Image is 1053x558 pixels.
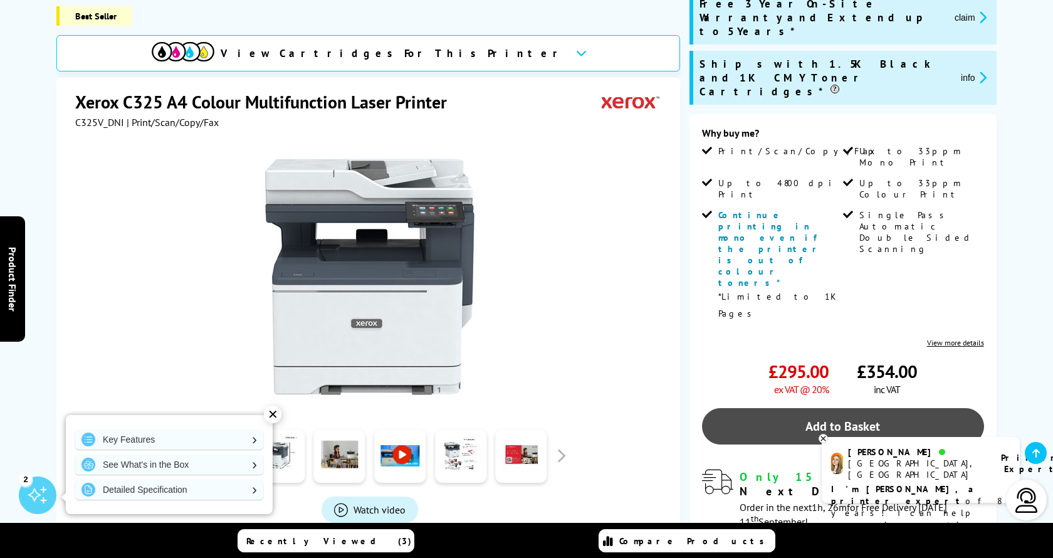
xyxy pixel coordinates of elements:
[812,501,847,513] span: 1h, 26m
[238,529,414,552] a: Recently Viewed (3)
[857,360,917,383] span: £354.00
[740,470,867,484] span: Only 15 left
[927,338,984,347] a: View more details
[831,453,843,475] img: amy-livechat.png
[75,90,459,113] h1: Xerox C325 A4 Colour Multifunction Laser Printer
[619,535,771,547] span: Compare Products
[848,446,985,458] div: [PERSON_NAME]
[768,360,829,383] span: £295.00
[718,145,879,157] span: Print/Scan/Copy/Fax
[957,70,990,85] button: promo-description
[859,209,981,255] span: Single Pass Automatic Double Sided Scanning
[247,154,493,399] img: Xerox C325
[75,455,263,475] a: See What's in the Box
[699,57,951,98] span: Ships with 1.5K Black and 1K CMY Toner Cartridges*
[740,501,947,528] span: Order in the next for Free Delivery [DATE] 11 September!
[702,470,984,527] div: modal_delivery
[75,480,263,500] a: Detailed Specification
[599,529,775,552] a: Compare Products
[740,470,984,498] div: for FREE Next Day Delivery
[702,127,984,145] div: Why buy me?
[19,472,33,486] div: 2
[322,497,418,523] a: Product_All_Videos
[127,116,219,129] span: | Print/Scan/Copy/Fax
[718,288,840,322] p: *Limited to 1K Pages
[831,483,1010,543] p: of 8 years! I can help you choose the right product
[152,42,214,61] img: cmyk-icon.svg
[848,458,985,480] div: [GEOGRAPHIC_DATA], [GEOGRAPHIC_DATA]
[859,145,981,168] span: Up to 33ppm Mono Print
[831,483,977,507] b: I'm [PERSON_NAME], a printer expert
[874,383,900,396] span: inc VAT
[859,177,981,200] span: Up to 33ppm Colour Print
[75,116,124,129] span: C325V_DNI
[75,429,263,450] a: Key Features
[6,247,19,312] span: Product Finder
[264,406,281,423] div: ✕
[602,90,659,113] img: Xerox
[354,503,406,516] span: Watch video
[56,6,132,26] span: Best Seller
[221,46,565,60] span: View Cartridges For This Printer
[774,383,829,396] span: ex VAT @ 20%
[718,209,824,288] span: Continue printing in mono even if the printer is out of colour toners*
[751,513,758,524] sup: th
[951,10,990,24] button: promo-description
[702,408,984,445] a: Add to Basket
[718,177,840,200] span: Up to 4800 dpi Print
[246,535,412,547] span: Recently Viewed (3)
[1014,488,1039,513] img: user-headset-light.svg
